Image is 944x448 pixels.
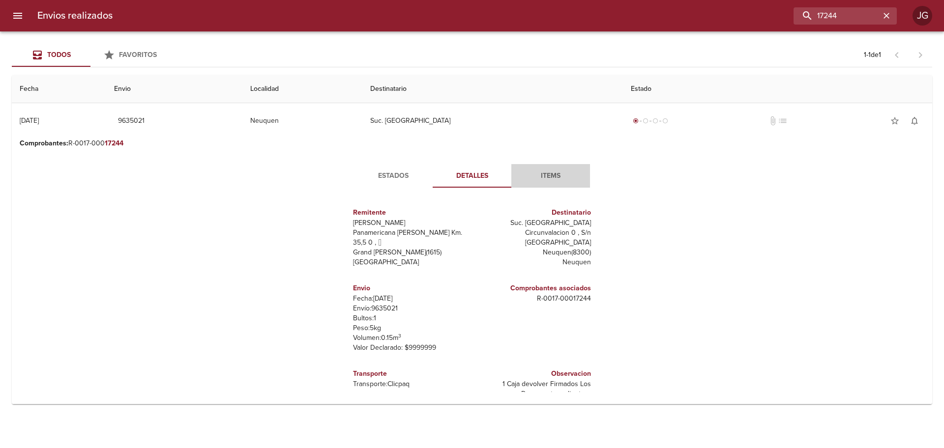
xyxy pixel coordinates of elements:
[353,294,468,304] p: Fecha: [DATE]
[476,228,591,248] p: Circunvalacion 0 , S/n [GEOGRAPHIC_DATA]
[362,75,623,103] th: Destinatario
[476,283,591,294] h6: Comprobantes asociados
[119,51,157,59] span: Favoritos
[12,43,169,67] div: Tabs Envios
[353,207,468,218] h6: Remitente
[476,379,591,399] p: 1 Caja devolver Firmados Los Documentos adjuntos..
[6,4,29,28] button: menu
[631,116,670,126] div: Generado
[476,294,591,304] p: R - 0017 - 00017244
[890,116,900,126] span: star_border
[353,368,468,379] h6: Transporte
[20,139,68,147] b: Comprobantes :
[476,368,591,379] h6: Observacion
[360,170,427,182] span: Estados
[20,139,924,148] p: R-0017-000
[633,118,639,124] span: radio_button_checked
[910,116,919,126] span: notifications_none
[864,50,881,60] p: 1 - 1 de 1
[476,207,591,218] h6: Destinatario
[114,112,148,130] button: 9635021
[106,75,242,103] th: Envio
[353,228,468,248] p: Panamericana [PERSON_NAME] Km. 35,5 0 ,  
[517,170,584,182] span: Items
[12,75,106,103] th: Fecha
[353,379,468,389] p: Transporte: Clicpaq
[362,103,623,139] td: Suc. [GEOGRAPHIC_DATA]
[768,116,778,126] span: No tiene documentos adjuntos
[652,118,658,124] span: radio_button_unchecked
[353,283,468,294] h6: Envio
[37,8,113,24] h6: Envios realizados
[778,116,788,126] span: No tiene pedido asociado
[476,257,591,267] p: Neuquen
[353,248,468,257] p: Grand [PERSON_NAME] ( 1615 )
[885,50,909,59] span: Pagina anterior
[794,7,880,25] input: buscar
[476,218,591,228] p: Suc. [GEOGRAPHIC_DATA]
[398,333,401,339] sup: 3
[353,343,468,353] p: Valor Declarado: $ 9999999
[354,164,590,188] div: Tabs detalle de guia
[353,333,468,343] p: Volumen: 0.15 m
[353,257,468,267] p: [GEOGRAPHIC_DATA]
[353,218,468,228] p: [PERSON_NAME]
[353,304,468,313] p: Envío: 9635021
[913,6,932,26] div: Abrir información de usuario
[118,115,145,127] span: 9635021
[47,51,71,59] span: Todos
[439,170,505,182] span: Detalles
[20,116,39,125] div: [DATE]
[476,248,591,257] p: Neuquen ( 8300 )
[643,118,649,124] span: radio_button_unchecked
[353,313,468,323] p: Bultos: 1
[905,111,924,131] button: Activar notificaciones
[885,111,905,131] button: Agregar a favoritos
[105,139,123,147] em: 17244
[913,6,932,26] div: JG
[242,103,362,139] td: Neuquen
[623,75,932,103] th: Estado
[353,323,468,333] p: Peso: 5 kg
[242,75,362,103] th: Localidad
[909,43,932,67] span: Pagina siguiente
[662,118,668,124] span: radio_button_unchecked
[12,75,932,404] table: Tabla de envíos del cliente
